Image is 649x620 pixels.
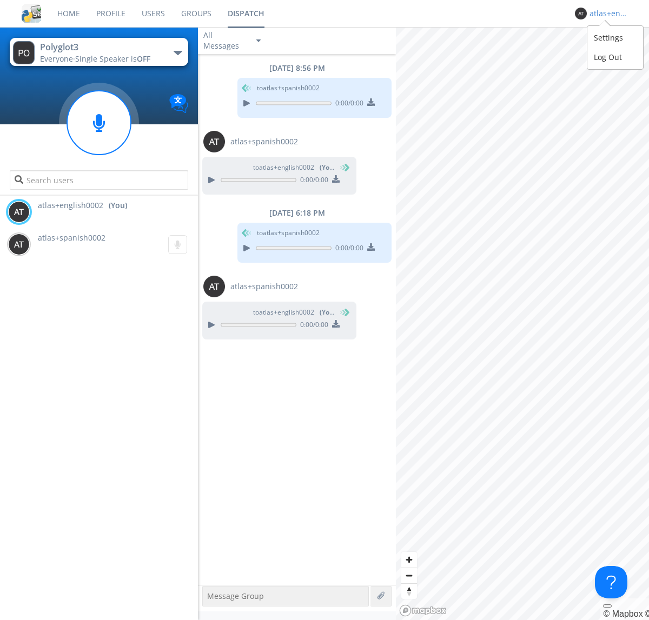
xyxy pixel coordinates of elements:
span: Reset bearing to north [401,584,417,599]
img: download media button [367,243,375,251]
span: 0:00 / 0:00 [332,98,363,110]
div: (You) [109,200,127,211]
div: [DATE] 6:18 PM [198,208,396,218]
span: OFF [137,54,150,64]
img: download media button [332,320,340,328]
img: 373638.png [13,41,35,64]
img: download media button [332,175,340,183]
a: Mapbox [603,609,643,618]
span: atlas+spanish0002 [230,281,298,292]
span: Single Speaker is [75,54,150,64]
div: Everyone · [40,54,162,64]
button: Zoom in [401,552,417,568]
div: Settings [587,28,643,48]
span: (You) [320,163,336,172]
span: 0:00 / 0:00 [296,175,328,187]
button: Toggle attribution [603,604,612,608]
span: to atlas+english0002 [253,163,334,172]
img: caret-down-sm.svg [256,39,261,42]
img: download media button [367,98,375,106]
img: 373638.png [203,276,225,297]
span: to atlas+english0002 [253,308,334,317]
span: atlas+spanish0002 [38,232,105,243]
span: to atlas+spanish0002 [257,83,320,93]
div: atlas+english0002 [590,8,630,19]
button: Zoom out [401,568,417,583]
a: Mapbox logo [399,604,447,617]
div: All Messages [203,30,247,51]
span: atlas+english0002 [38,200,103,211]
input: Search users [10,170,188,190]
span: 0:00 / 0:00 [296,320,328,332]
img: 373638.png [575,8,587,19]
div: [DATE] 8:56 PM [198,63,396,74]
img: Translation enabled [169,94,188,113]
div: Log Out [587,48,643,67]
img: 373638.png [8,201,30,223]
div: Polyglot3 [40,41,162,54]
span: to atlas+spanish0002 [257,228,320,238]
span: 0:00 / 0:00 [332,243,363,255]
img: 373638.png [203,131,225,152]
iframe: Toggle Customer Support [595,566,627,598]
button: Polyglot3Everyone·Single Speaker isOFF [10,38,188,66]
span: atlas+spanish0002 [230,136,298,147]
img: cddb5a64eb264b2086981ab96f4c1ba7 [22,4,41,23]
span: (You) [320,308,336,317]
img: 373638.png [8,234,30,255]
button: Reset bearing to north [401,583,417,599]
